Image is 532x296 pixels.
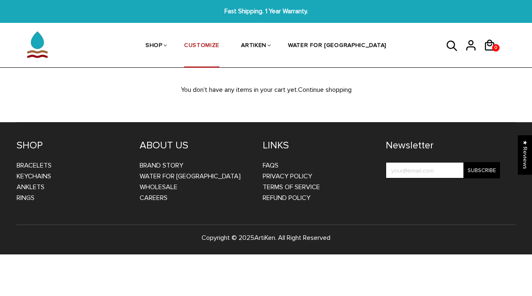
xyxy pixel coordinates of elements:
a: Terms of Service [263,183,320,191]
a: Anklets [17,183,44,191]
a: Bracelets [17,161,52,170]
input: Subscribe [463,162,500,178]
p: Copyright © 2025 . All Right Reserved [17,232,515,243]
a: ArtiKen [254,234,275,242]
span: Fast Shipping. 1 Year Warranty. [165,7,367,16]
a: ARTIKEN [241,24,266,68]
a: 0 [483,54,502,55]
a: WATER FOR [GEOGRAPHIC_DATA] [140,172,241,180]
a: Rings [17,194,34,202]
a: Refund Policy [263,194,310,202]
div: Click to open Judge.me floating reviews tab [518,135,532,175]
p: You don't have any items in your cart yet. [4,84,528,95]
input: your@email.com [386,162,500,178]
a: Privacy Policy [263,172,312,180]
h4: Newsletter [386,139,500,152]
h4: SHOP [17,139,127,152]
span: 0 [493,42,499,54]
h4: LINKS [263,139,373,152]
h4: ABOUT US [140,139,250,152]
a: WHOLESALE [140,183,177,191]
a: FAQs [263,161,278,170]
a: CAREERS [140,194,167,202]
a: BRAND STORY [140,161,183,170]
a: CUSTOMIZE [184,24,219,68]
a: Keychains [17,172,51,180]
a: Continue shopping [298,86,352,94]
a: WATER FOR [GEOGRAPHIC_DATA] [288,24,387,68]
a: SHOP [145,24,163,68]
